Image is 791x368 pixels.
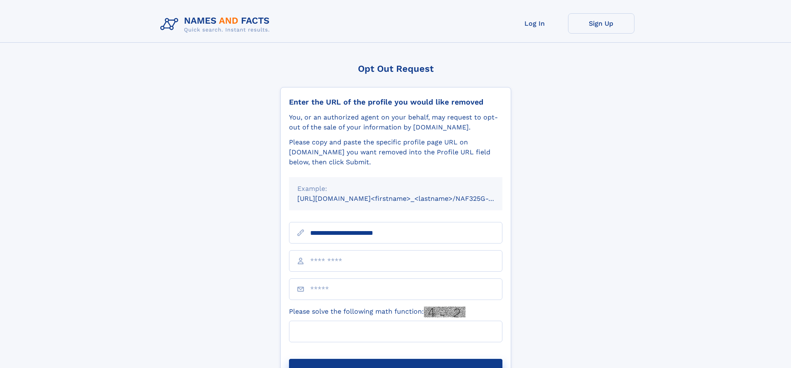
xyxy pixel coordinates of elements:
small: [URL][DOMAIN_NAME]<firstname>_<lastname>/NAF325G-xxxxxxxx [297,195,518,202]
div: Example: [297,184,494,194]
a: Sign Up [568,13,634,34]
a: Log In [502,13,568,34]
img: Logo Names and Facts [157,13,277,36]
label: Please solve the following math function: [289,307,465,317]
div: Enter the URL of the profile you would like removed [289,97,502,107]
div: You, or an authorized agent on your behalf, may request to opt-out of the sale of your informatio... [289,112,502,132]
div: Please copy and paste the specific profile page URL on [DOMAIN_NAME] you want removed into the Pr... [289,137,502,167]
div: Opt Out Request [280,63,511,74]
